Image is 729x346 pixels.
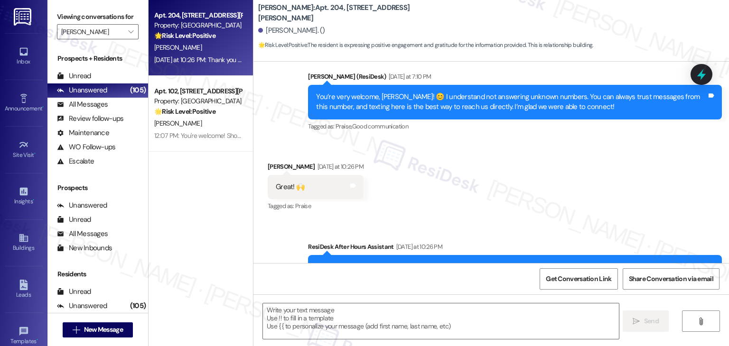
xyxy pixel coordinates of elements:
div: Review follow-ups [57,114,123,124]
div: WO Follow-ups [57,142,115,152]
div: Escalate [57,156,94,166]
input: All communities [61,24,123,39]
span: Get Conversation Link [546,274,611,284]
i:  [697,318,704,325]
span: Praise [295,202,311,210]
div: Unanswered [57,85,107,95]
div: Unanswered [57,301,107,311]
div: (105) [128,83,148,98]
div: Tagged as: [268,199,364,213]
strong: 🌟 Risk Level: Positive [154,31,215,40]
div: Unread [57,71,91,81]
div: [DATE] at 10:26 PM [394,242,442,252]
div: Residents [47,269,148,279]
i:  [128,28,133,36]
div: Property: [GEOGRAPHIC_DATA] [154,20,242,30]
span: : The resident is expressing positive engagement and gratitude for the information provided. This... [258,40,593,50]
i:  [633,318,640,325]
a: Buildings [5,230,43,255]
span: • [42,104,44,110]
div: Unanswered [57,200,107,210]
a: Site Visit • [5,137,43,163]
div: [DATE] at 10:26 PM [315,162,364,172]
button: Send [623,310,669,332]
div: [PERSON_NAME]. () [258,26,325,36]
div: Prospects + Residents [47,54,148,64]
b: [PERSON_NAME]: Apt. 204, [STREET_ADDRESS][PERSON_NAME] [258,3,448,23]
div: Tagged as: [308,119,722,133]
div: You’re very welcome, [PERSON_NAME]! 😊 I understand not answering unknown numbers. You can always ... [316,92,707,112]
span: New Message [84,325,123,335]
div: Maintenance [57,128,109,138]
div: [PERSON_NAME] (ResiDesk) [308,72,722,85]
span: • [34,150,36,157]
div: New Inbounds [57,243,112,253]
div: All Messages [57,100,108,109]
span: [PERSON_NAME] [154,43,202,52]
span: • [37,337,38,343]
img: ResiDesk Logo [14,8,33,26]
a: Insights • [5,183,43,209]
span: Share Conversation via email [629,274,713,284]
strong: 🌟 Risk Level: Positive [258,41,307,49]
span: Send [644,316,659,326]
button: New Message [63,322,133,337]
button: Get Conversation Link [540,268,617,290]
div: 12:07 PM: You're welcome! Should you have any questions or need help with anything, please don't ... [154,131,551,140]
div: (105) [128,299,148,313]
span: [PERSON_NAME] [154,119,202,127]
span: Good communication [352,122,408,130]
div: ResiDesk After Hours Assistant [308,242,722,255]
button: Share Conversation via email [623,268,720,290]
div: [DATE] at 7:10 PM [386,72,431,82]
div: Thank you for your message. Our offices are currently closed, but we will contact you when we res... [316,262,707,282]
strong: 🌟 Risk Level: Positive [154,107,215,116]
i:  [73,326,80,334]
div: All Messages [57,229,108,239]
div: Unread [57,215,91,225]
div: Property: [GEOGRAPHIC_DATA] [154,96,242,106]
div: Apt. 102, [STREET_ADDRESS][PERSON_NAME] [154,86,242,96]
div: Unread [57,287,91,297]
div: Prospects [47,183,148,193]
span: Praise , [336,122,352,130]
div: [PERSON_NAME] [268,162,364,175]
div: Great! 🙌 [276,182,305,192]
div: Apt. 204, [STREET_ADDRESS][PERSON_NAME] [154,10,242,20]
a: Inbox [5,44,43,69]
span: • [33,197,34,203]
a: Leads [5,277,43,302]
label: Viewing conversations for [57,9,139,24]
